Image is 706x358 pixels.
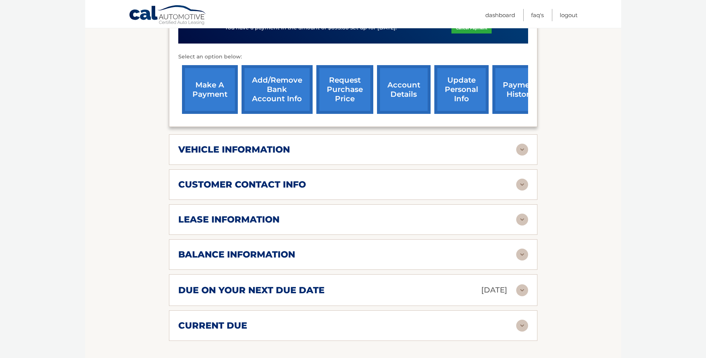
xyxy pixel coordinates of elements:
[178,285,325,296] h2: due on your next due date
[516,144,528,156] img: accordion-rest.svg
[516,284,528,296] img: accordion-rest.svg
[531,9,544,21] a: FAQ's
[492,65,548,114] a: payment history
[178,214,279,225] h2: lease information
[178,144,290,155] h2: vehicle information
[178,320,247,331] h2: current due
[485,9,515,21] a: Dashboard
[316,65,373,114] a: request purchase price
[560,9,578,21] a: Logout
[178,249,295,260] h2: balance information
[377,65,431,114] a: account details
[178,179,306,190] h2: customer contact info
[129,5,207,26] a: Cal Automotive
[434,65,489,114] a: update personal info
[516,214,528,226] img: accordion-rest.svg
[481,284,507,297] p: [DATE]
[516,249,528,260] img: accordion-rest.svg
[242,65,313,114] a: Add/Remove bank account info
[182,65,238,114] a: make a payment
[516,179,528,191] img: accordion-rest.svg
[178,52,528,61] p: Select an option below:
[516,320,528,332] img: accordion-rest.svg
